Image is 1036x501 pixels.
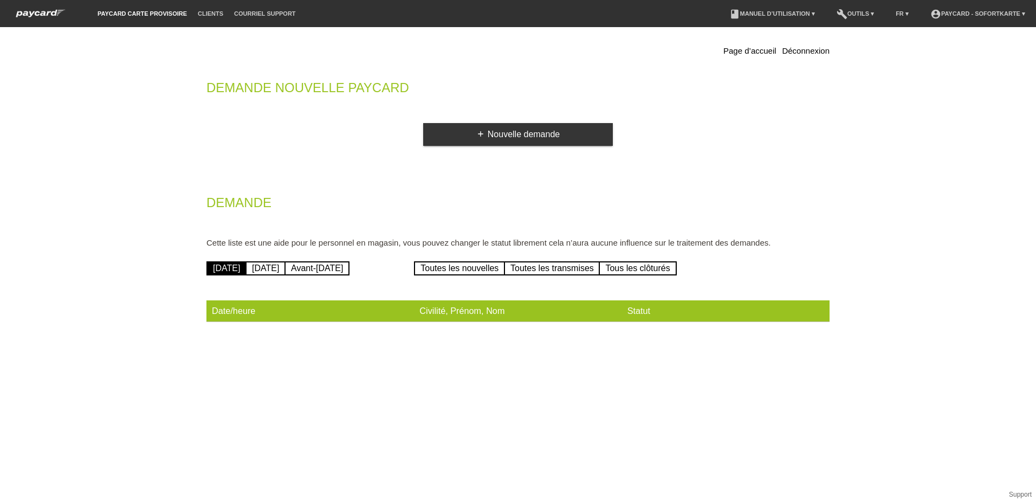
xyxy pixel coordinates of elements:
[11,12,70,21] a: paycard Sofortkarte
[837,9,847,20] i: build
[414,300,621,322] th: Civilité, Prénom, Nom
[831,10,879,17] a: buildOutils ▾
[192,10,229,17] a: Clients
[423,123,613,146] a: addNouvelle demande
[930,9,941,20] i: account_circle
[724,10,820,17] a: bookManuel d’utilisation ▾
[1009,491,1032,498] a: Support
[599,261,676,275] a: Tous les clôturés
[476,130,485,138] i: add
[782,46,830,55] a: Déconnexion
[284,261,349,275] a: Avant-[DATE]
[229,10,301,17] a: Courriel Support
[925,10,1031,17] a: account_circlepaycard - Sofortkarte ▾
[504,261,600,275] a: Toutes les transmises
[890,10,914,17] a: FR ▾
[206,300,414,322] th: Date/heure
[729,9,740,20] i: book
[723,46,776,55] a: Page d’accueil
[414,261,505,275] a: Toutes les nouvelles
[92,10,192,17] a: paycard carte provisoire
[206,197,830,214] h2: Demande
[206,261,247,275] a: [DATE]
[206,82,830,99] h2: Demande nouvelle Paycard
[622,300,830,322] th: Statut
[245,261,286,275] a: [DATE]
[206,238,830,247] p: Cette liste est une aide pour le personnel en magasin, vous pouvez changer le statut librement ce...
[11,8,70,19] img: paycard Sofortkarte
